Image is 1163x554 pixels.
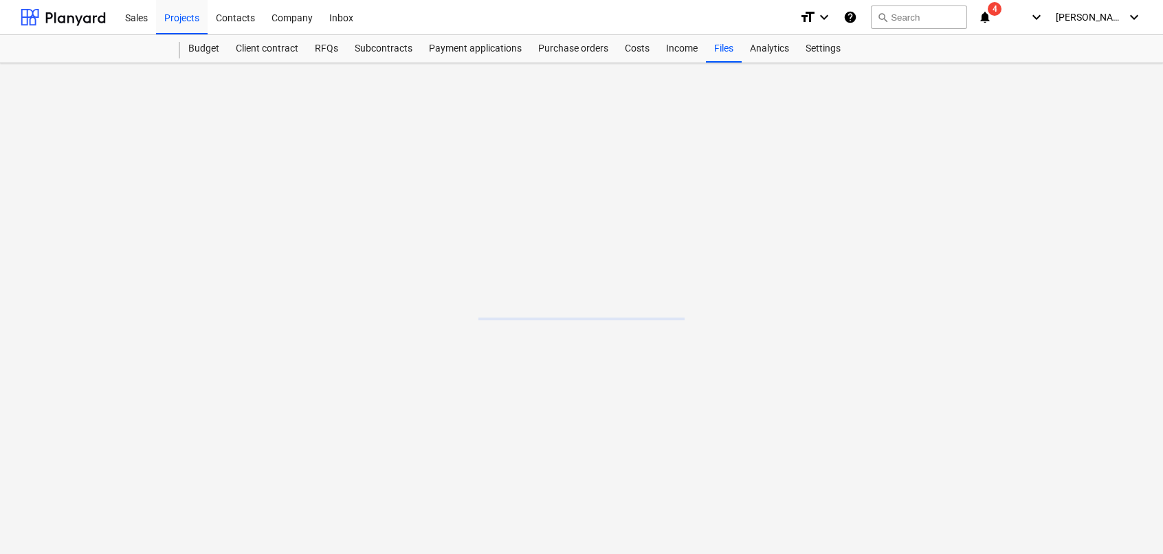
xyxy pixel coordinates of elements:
i: notifications [978,9,992,25]
i: keyboard_arrow_down [1126,9,1142,25]
i: Knowledge base [843,9,857,25]
span: 4 [988,2,1001,16]
i: keyboard_arrow_down [1028,9,1045,25]
a: Settings [797,35,849,63]
a: Payment applications [421,35,530,63]
a: Purchase orders [530,35,617,63]
a: Analytics [742,35,797,63]
span: [PERSON_NAME] [1056,12,1125,23]
a: Budget [180,35,228,63]
i: format_size [799,9,816,25]
a: RFQs [307,35,346,63]
a: Income [658,35,706,63]
a: Client contract [228,35,307,63]
a: Files [706,35,742,63]
a: Costs [617,35,658,63]
span: search [877,12,888,23]
a: Subcontracts [346,35,421,63]
i: keyboard_arrow_down [816,9,832,25]
button: Search [871,5,967,29]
